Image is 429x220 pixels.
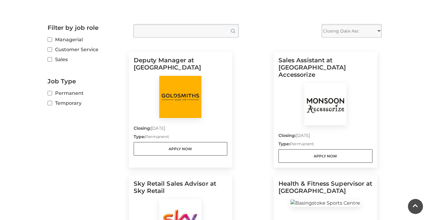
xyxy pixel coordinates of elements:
[134,134,145,139] strong: Type:
[304,83,347,125] img: Monsoon
[278,133,296,138] strong: Closing:
[134,125,228,134] p: [DATE]
[278,149,372,163] a: Apply Now
[278,180,372,199] h5: Health & Fitness Supervisor at [GEOGRAPHIC_DATA]
[291,200,360,207] img: Basingstoke Sports Centre
[48,56,124,63] label: Sales
[48,24,124,31] h2: Filter by job role
[278,141,290,147] strong: Type:
[134,134,228,142] p: Permanent
[48,89,124,97] label: Permanent
[48,46,124,53] label: Customer Service
[134,125,151,131] strong: Closing:
[134,142,228,156] a: Apply Now
[134,57,228,76] h5: Deputy Manager at [GEOGRAPHIC_DATA]
[278,57,372,83] h5: Sales Assistant at [GEOGRAPHIC_DATA] Accessorize
[48,78,124,85] h2: Job Type
[278,132,372,141] p: [DATE]
[134,180,228,199] h5: Sky Retail Sales Advisor at Sky Retail
[278,141,372,149] p: Permanent
[159,76,201,118] img: Goldsmiths
[48,36,124,43] label: Managerial
[48,99,124,107] label: Temporary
